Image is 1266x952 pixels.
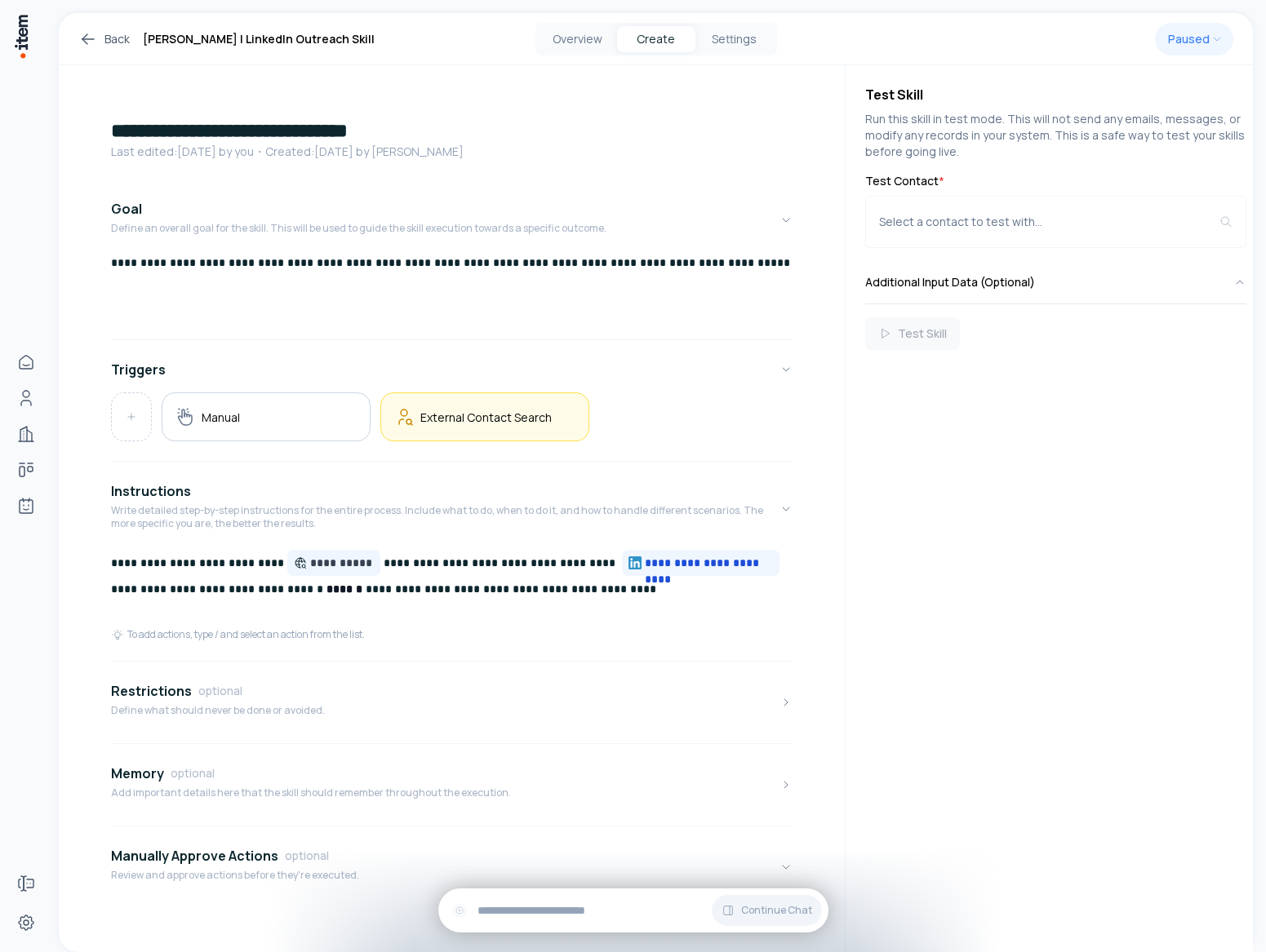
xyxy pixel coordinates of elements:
span: optional [171,765,215,782]
h4: Manually Approve Actions [111,846,278,866]
button: Overview [539,26,617,52]
p: Define what should never be done or avoided. [111,704,325,717]
p: Write detailed step-by-step instructions for the entire process. Include what to do, when to do i... [111,504,780,530]
button: MemoryoptionalAdd important details here that the skill should remember throughout the execution. [111,751,793,819]
a: Agents [10,489,42,522]
h4: Memory [111,764,164,783]
button: Triggers [111,347,793,392]
div: To add actions, type / and select an action from the list. [111,628,365,641]
p: Review and approve actions before they're executed. [111,869,359,882]
h5: External Contact Search [420,410,552,425]
button: Manually Approve ActionsoptionalReview and approve actions before they're executed. [111,833,793,901]
button: GoalDefine an overall goal for the skill. This will be used to guide the skill execution towards ... [111,186,793,255]
div: Manually Approve ActionsoptionalReview and approve actions before they're executed. [111,901,793,914]
a: Home [10,346,42,379]
p: Add important details here that the skill should remember throughout the execution. [111,786,511,799]
p: Run this skill in test mode. This will not send any emails, messages, or modify any records in yo... [865,111,1246,160]
h4: Triggers [111,360,166,379]
span: Continue Chat [741,904,812,917]
button: Continue Chat [712,895,822,926]
h1: [PERSON_NAME] | LinkedIn Outreach Skill [143,29,375,49]
span: optional [285,848,329,864]
div: InstructionsWrite detailed step-by-step instructions for the entire process. Include what to do, ... [111,550,793,654]
h5: Manual [202,410,240,425]
a: Contacts [10,382,42,414]
div: Continue Chat [438,888,828,932]
img: Item Brain Logo [13,13,29,60]
p: Define an overall goal for the skill. This will be used to guide the skill execution towards a sp... [111,222,606,235]
a: Back [78,29,130,49]
a: Settings [10,906,42,939]
div: GoalDefine an overall goal for the skill. This will be used to guide the skill execution towards ... [111,255,793,333]
div: Select a contact to test with... [879,214,1219,230]
button: Additional Input Data (Optional) [865,261,1246,303]
button: Create [617,26,695,52]
label: Test Contact [865,173,1246,189]
h4: Instructions [111,481,191,501]
h4: Goal [111,199,142,219]
a: Forms [10,867,42,900]
button: InstructionsWrite detailed step-by-step instructions for the entire process. Include what to do, ... [111,468,793,550]
div: Triggers [111,392,793,454]
button: RestrictionsoptionalDefine what should never be done or avoided. [111,668,793,737]
h4: Test Skill [865,85,1246,104]
span: optional [198,683,242,699]
button: Settings [695,26,774,52]
a: deals [10,454,42,486]
h4: Restrictions [111,681,192,701]
a: Companies [10,418,42,450]
p: Last edited: [DATE] by you ・Created: [DATE] by [PERSON_NAME] [111,144,793,160]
